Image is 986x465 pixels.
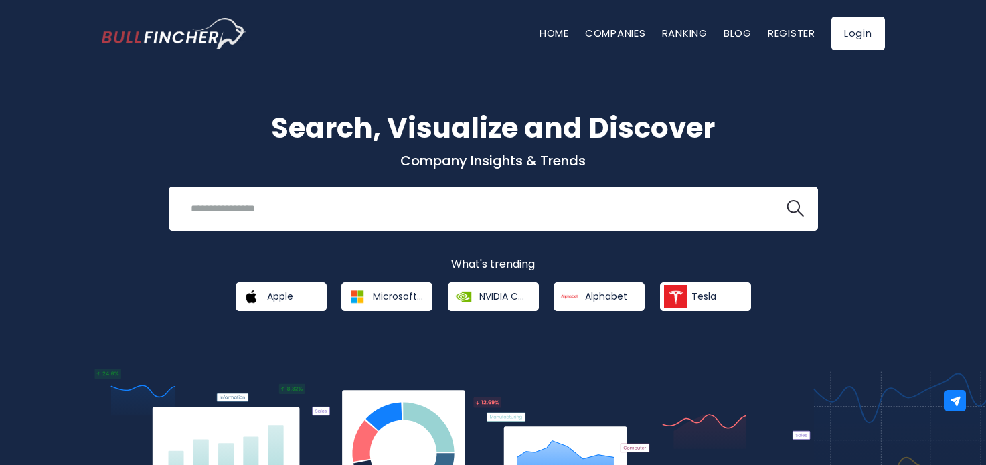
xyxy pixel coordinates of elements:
[691,290,716,302] span: Tesla
[787,200,804,217] img: search icon
[236,282,327,311] a: Apple
[479,290,529,302] span: NVIDIA Corporation
[102,18,246,49] img: Bullfincher logo
[585,26,646,40] a: Companies
[102,152,885,169] p: Company Insights & Trends
[373,290,423,302] span: Microsoft Corporation
[724,26,752,40] a: Blog
[102,258,885,272] p: What's trending
[267,290,293,302] span: Apple
[585,290,627,302] span: Alphabet
[448,282,539,311] a: NVIDIA Corporation
[102,107,885,149] h1: Search, Visualize and Discover
[554,282,645,311] a: Alphabet
[660,282,751,311] a: Tesla
[662,26,708,40] a: Ranking
[102,18,246,49] a: Go to homepage
[831,17,885,50] a: Login
[768,26,815,40] a: Register
[341,282,432,311] a: Microsoft Corporation
[540,26,569,40] a: Home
